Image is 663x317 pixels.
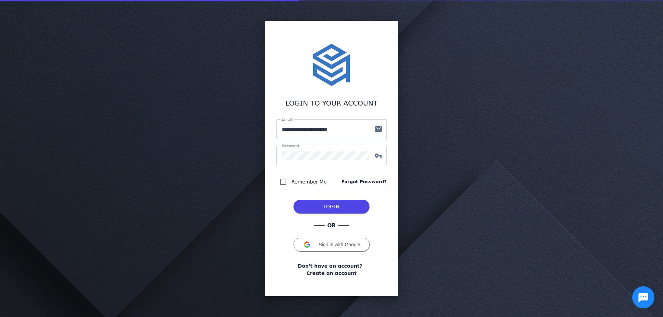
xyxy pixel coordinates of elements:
div: LOGIN TO YOUR ACCOUNT [276,98,387,108]
button: Sign in with Google [294,238,369,251]
mat-icon: vpn_key [370,151,387,160]
button: LOG IN [294,200,369,214]
span: Don't have an account? [298,262,362,270]
mat-label: Password [282,144,299,148]
label: Remember Me [290,178,327,186]
span: OR [325,222,338,230]
span: Sign in with Google [319,242,361,247]
span: LOGIN [324,204,339,209]
img: stacktome.svg [309,43,354,87]
mat-label: Email [282,117,292,121]
a: Create an account [306,270,356,277]
mat-icon: mail [370,125,387,133]
a: Forgot Password? [342,178,387,185]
